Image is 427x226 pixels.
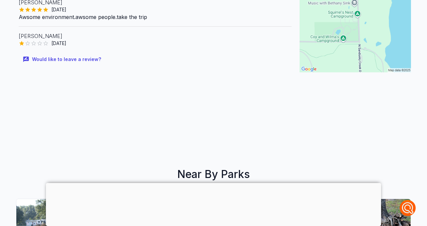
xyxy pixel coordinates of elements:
p: Awsome environment.awsome people.take the trip [19,13,292,21]
span: [DATE] [49,40,69,47]
button: Would like to leave a review? [19,52,106,67]
h2: Near By Parks [13,166,414,182]
p: [PERSON_NAME] [19,32,292,40]
span: [DATE] [49,6,69,13]
iframe: Advertisement [300,78,411,161]
iframe: Advertisement [46,183,381,224]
